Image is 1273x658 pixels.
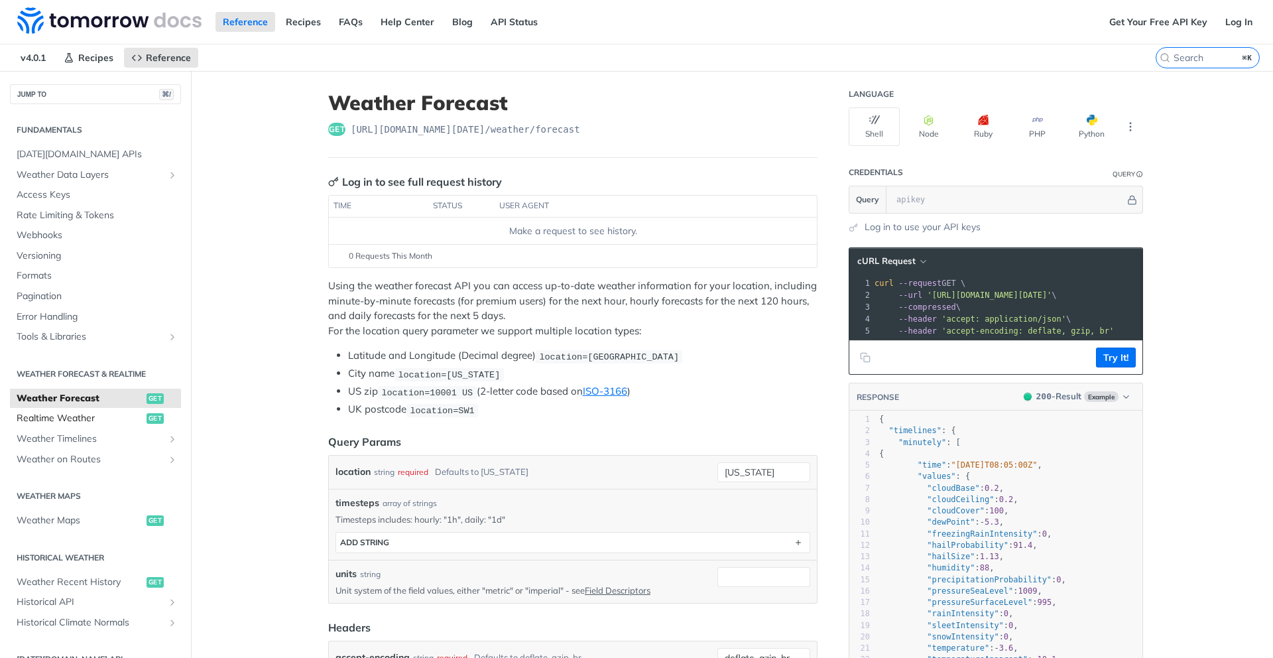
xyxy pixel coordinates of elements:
[328,174,502,190] div: Log in to see full request history
[994,643,999,653] span: -
[980,552,999,561] span: 1.13
[879,643,1018,653] span: : ,
[865,220,981,234] a: Log in to use your API keys
[849,89,894,99] div: Language
[17,229,178,242] span: Webhooks
[10,450,181,470] a: Weather on RoutesShow subpages for Weather on Routes
[328,279,818,338] p: Using the weather forecast API you can access up-to-date weather information for your location, i...
[328,620,371,635] div: Headers
[849,517,870,528] div: 10
[951,460,1037,470] span: "[DATE]T08:05:00Z"
[159,89,174,100] span: ⌘/
[167,597,178,608] button: Show subpages for Historical API
[10,327,181,347] a: Tools & LibrariesShow subpages for Tools & Libraries
[328,91,818,115] h1: Weather Forecast
[918,472,956,481] span: "values"
[10,246,181,266] a: Versioning
[10,266,181,286] a: Formats
[147,393,164,404] span: get
[17,616,164,629] span: Historical Climate Normals
[348,366,818,381] li: City name
[17,432,164,446] span: Weather Timelines
[927,621,1004,630] span: "sleetIntensity"
[985,517,999,527] span: 5.3
[10,429,181,449] a: Weather TimelinesShow subpages for Weather Timelines
[849,107,900,146] button: Shell
[849,597,870,608] div: 17
[483,12,545,32] a: API Status
[10,287,181,306] a: Pagination
[1036,390,1081,403] div: - Result
[879,598,1056,607] span: : ,
[927,291,1052,300] span: '[URL][DOMAIN_NAME][DATE]'
[879,563,995,572] span: : ,
[539,352,679,362] span: location=[GEOGRAPHIC_DATA]
[898,326,937,336] span: --header
[879,609,1013,618] span: : ,
[879,552,1004,561] span: : ,
[849,448,870,460] div: 4
[1013,541,1032,550] span: 91.4
[1136,171,1143,178] i: Information
[849,186,886,213] button: Query
[898,291,922,300] span: --url
[980,517,985,527] span: -
[10,165,181,185] a: Weather Data LayersShow subpages for Weather Data Layers
[927,609,999,618] span: "rainIntensity"
[10,613,181,633] a: Historical Climate NormalsShow subpages for Historical Climate Normals
[17,514,143,527] span: Weather Maps
[927,495,994,504] span: "cloudCeiling"
[980,563,989,572] span: 88
[10,145,181,164] a: [DATE][DOMAIN_NAME] APIs
[336,533,810,553] button: ADD string
[445,12,480,32] a: Blog
[879,517,1004,527] span: : ,
[78,52,113,64] span: Recipes
[898,279,941,288] span: --request
[10,206,181,226] a: Rate Limiting & Tokens
[849,289,872,301] div: 2
[999,495,1014,504] span: 0.2
[383,497,437,509] div: array of strings
[10,572,181,592] a: Weather Recent Historyget
[398,462,428,482] div: required
[1084,391,1119,402] span: Example
[927,484,979,493] span: "cloudBase"
[918,460,946,470] span: "time"
[849,551,870,562] div: 13
[17,453,164,466] span: Weather on Routes
[17,412,143,425] span: Realtime Weather
[875,302,961,312] span: \
[879,541,1038,550] span: : ,
[335,462,371,482] label: location
[879,426,956,435] span: : {
[879,495,1018,504] span: : ,
[927,598,1032,607] span: "pressureSurfaceLevel"
[890,186,1125,213] input: apikey
[1102,12,1215,32] a: Get Your Free API Key
[985,484,999,493] span: 0.2
[17,330,164,344] span: Tools & Libraries
[410,405,474,415] span: location=SW1
[875,279,894,288] span: curl
[335,513,810,525] p: Timesteps includes: hourly: "1h", daily: "1d"
[849,471,870,482] div: 6
[849,167,903,178] div: Credentials
[428,196,495,217] th: status
[849,277,872,289] div: 1
[849,643,870,654] div: 21
[849,505,870,517] div: 9
[898,302,956,312] span: --compressed
[849,529,870,540] div: 11
[348,402,818,417] li: UK postcode
[1121,117,1140,137] button: More Languages
[17,7,202,34] img: Tomorrow.io Weather API Docs
[10,409,181,428] a: Realtime Weatherget
[329,196,428,217] th: time
[1096,348,1136,367] button: Try It!
[1004,632,1008,641] span: 0
[1017,390,1136,403] button: 200200-ResultExample
[856,348,875,367] button: Copy to clipboard
[17,249,178,263] span: Versioning
[1066,107,1117,146] button: Python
